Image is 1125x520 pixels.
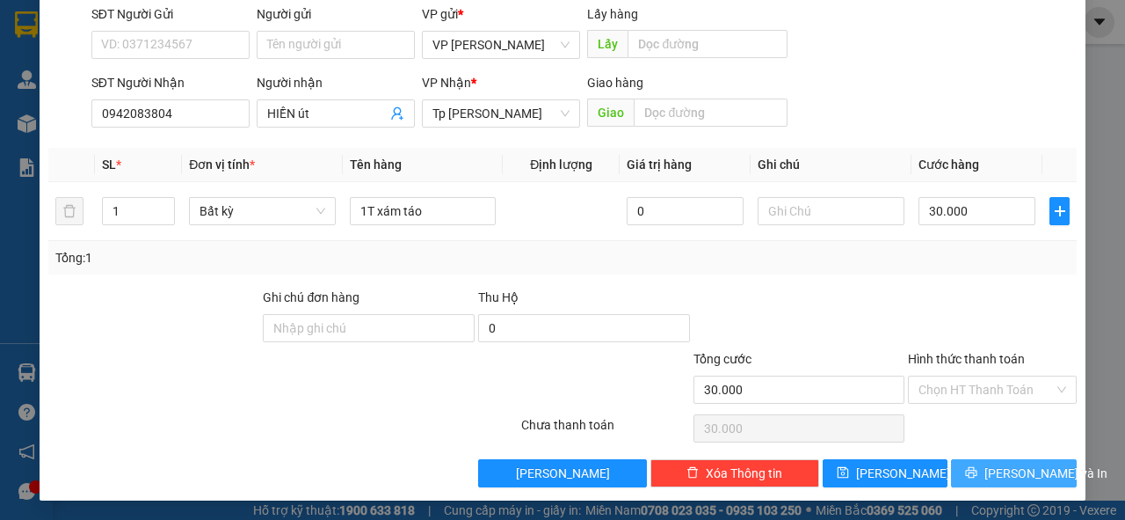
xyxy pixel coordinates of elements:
span: Lấy [587,30,628,58]
span: Giá trị hàng [627,157,692,172]
label: Hình thức thanh toán [908,352,1025,366]
span: save [837,466,849,480]
span: Thu Hộ [478,290,519,304]
span: user-add [390,106,404,121]
button: save[PERSON_NAME] [823,459,948,487]
span: [PERSON_NAME] [516,464,610,483]
span: Định lượng [530,157,592,172]
div: VP gửi [422,4,580,24]
span: Tổng cước [693,352,751,366]
span: Giao hàng [587,76,643,90]
input: Dọc đường [634,99,787,127]
span: SL [102,157,116,172]
button: [PERSON_NAME] [478,459,647,487]
span: VP Phan Rang [432,32,570,58]
div: SĐT Người Nhận [91,73,250,92]
span: Tên hàng [350,157,402,172]
button: plus [1049,197,1070,225]
input: 0 [627,197,744,225]
span: [PERSON_NAME] và In [984,464,1107,483]
input: VD: Bàn, Ghế [350,197,497,225]
th: Ghi chú [751,148,911,182]
span: Xóa Thông tin [706,464,782,483]
button: deleteXóa Thông tin [650,459,819,487]
span: Giao [587,99,634,127]
span: plus [1050,204,1069,218]
div: Chưa thanh toán [519,415,692,446]
button: delete [55,197,83,225]
span: Bất kỳ [200,198,325,224]
button: printer[PERSON_NAME] và In [951,459,1077,487]
input: Dọc đường [628,30,787,58]
input: Ghi Chú [758,197,904,225]
span: Lấy hàng [587,7,638,21]
label: Ghi chú đơn hàng [263,290,359,304]
span: Cước hàng [918,157,979,172]
div: Người gửi [257,4,415,24]
div: Tổng: 1 [55,248,436,267]
span: printer [965,466,977,480]
span: delete [686,466,699,480]
span: Đơn vị tính [189,157,255,172]
span: Tp Hồ Chí Minh [432,100,570,127]
input: Ghi chú đơn hàng [263,314,475,342]
div: SĐT Người Gửi [91,4,250,24]
div: Người nhận [257,73,415,92]
span: [PERSON_NAME] [856,464,950,483]
span: VP Nhận [422,76,471,90]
